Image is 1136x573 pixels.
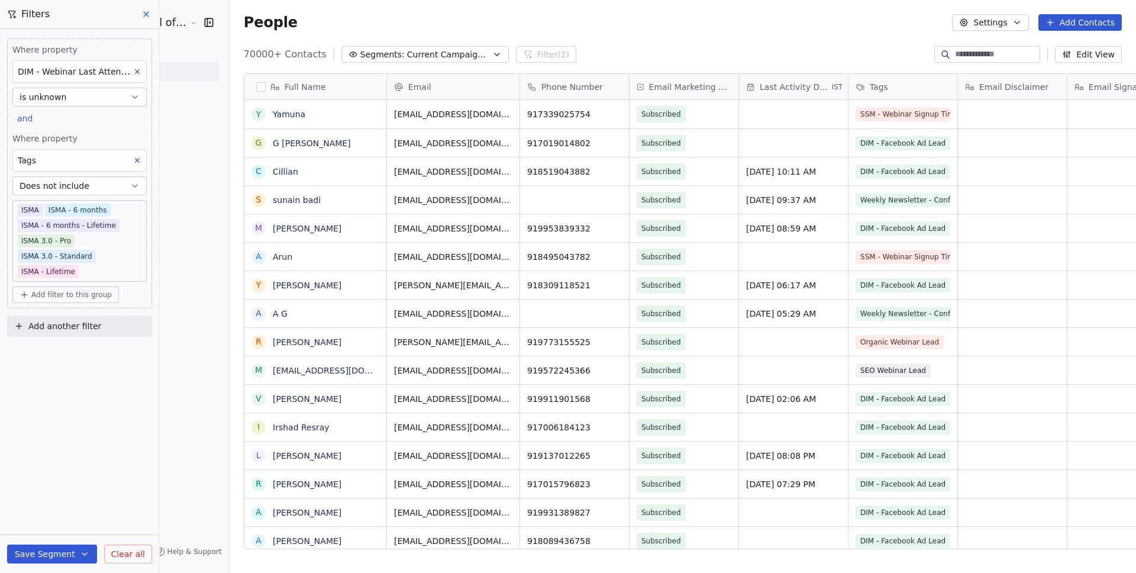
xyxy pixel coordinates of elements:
span: Subscribed [641,279,681,291]
span: Help & Support [167,547,222,556]
a: Help & Support [156,547,222,556]
span: 917015796823 [527,478,622,490]
div: M [255,222,262,234]
span: Organic Webinar Lead [856,335,944,349]
span: DIM - Facebook Ad Lead [856,420,950,434]
span: Weekly Newsletter - Confirmed [856,193,950,207]
span: DIM - Facebook Ad Lead [856,221,950,236]
span: [PERSON_NAME][EMAIL_ADDRESS][DOMAIN_NAME] [394,336,512,348]
div: G [255,137,262,149]
span: Subscribed [641,535,681,547]
span: DIM - Facebook Ad Lead [856,165,950,179]
a: [PERSON_NAME] [273,451,341,461]
span: 919572245366 [527,365,622,376]
div: Last Activity DateIST [739,74,848,99]
span: 917019014802 [527,137,622,149]
span: Subscribed [641,336,681,348]
div: A [256,535,262,547]
span: 919931389827 [527,507,622,519]
span: 918519043882 [527,166,622,178]
span: 919911901568 [527,393,622,405]
span: SEO Webinar Lead [856,363,931,378]
a: A G [273,309,288,318]
a: Irshad Resray [273,423,330,432]
div: Full Name [244,74,386,99]
div: I [257,421,260,433]
span: [EMAIL_ADDRESS][DOMAIN_NAME] [394,194,512,206]
span: 919137012265 [527,450,622,462]
span: Subscribed [641,478,681,490]
span: Subscribed [641,365,681,376]
span: [DATE] 05:29 AM [746,308,841,320]
a: sunain badi [273,195,321,205]
div: Y [256,279,262,291]
span: Subscribed [641,137,681,149]
span: [EMAIL_ADDRESS][DOMAIN_NAME] [394,166,512,178]
a: [PERSON_NAME] [273,479,341,489]
span: DIM - Facebook Ad Lead [856,449,950,463]
div: Email [387,74,519,99]
a: [PERSON_NAME] [273,394,341,404]
a: Cillian [273,167,298,176]
a: [PERSON_NAME] [273,281,341,290]
div: Phone Number [520,74,629,99]
button: Add Contacts [1038,14,1122,31]
div: V [256,392,262,405]
div: s [256,194,261,206]
span: [EMAIL_ADDRESS][DOMAIN_NAME] [394,450,512,462]
a: G [PERSON_NAME] [273,139,351,148]
button: Settings [952,14,1028,31]
span: Subscribed [641,507,681,519]
span: Subscribed [641,393,681,405]
span: [EMAIL_ADDRESS][DOMAIN_NAME] [394,507,512,519]
span: SSM - Webinar Signup Time [856,250,950,264]
span: 918089436758 [527,535,622,547]
span: Last Activity Date [760,81,830,93]
span: [EMAIL_ADDRESS][DOMAIN_NAME] [394,478,512,490]
div: Y [256,108,262,121]
div: R [256,336,262,348]
span: People [244,14,298,31]
span: [DATE] 07:29 PM [746,478,841,490]
span: Email Marketing Consent [649,81,731,93]
div: A [256,250,262,263]
span: 70000+ Contacts [244,47,327,62]
span: [EMAIL_ADDRESS][DOMAIN_NAME] [394,251,512,263]
span: SSM - Webinar Signup Time [856,107,950,121]
span: [EMAIL_ADDRESS][DOMAIN_NAME] [394,365,512,376]
span: Segments: [360,49,405,61]
div: A [256,506,262,519]
span: [DATE] 09:37 AM [746,194,841,206]
button: Filter(2) [516,46,577,63]
span: Full Name [285,81,326,93]
span: Subscribed [641,251,681,263]
div: Tags [848,74,957,99]
span: Current Campaign Targeting [407,49,490,61]
span: [EMAIL_ADDRESS][DOMAIN_NAME] [394,223,512,234]
a: Yamuna [273,110,305,119]
span: Phone Number [541,81,603,93]
div: grid [244,100,387,550]
span: [DATE] 06:17 AM [746,279,841,291]
a: [PERSON_NAME] [273,337,341,347]
a: [PERSON_NAME] [273,508,341,517]
a: Arun [273,252,292,262]
span: 919773155525 [527,336,622,348]
span: Subscribed [641,421,681,433]
span: Weekly Newsletter - Confirmed [856,307,950,321]
span: 917339025754 [527,108,622,120]
span: DIM - Facebook Ad Lead [856,136,950,150]
span: 917006184123 [527,421,622,433]
span: DIM - Facebook Ad Lead [856,477,950,491]
span: [EMAIL_ADDRESS][DOMAIN_NAME] [394,421,512,433]
span: [EMAIL_ADDRESS][DOMAIN_NAME] [394,393,512,405]
span: [DATE] 08:59 AM [746,223,841,234]
span: 919953839332 [527,223,622,234]
span: DIM - Facebook Ad Lead [856,534,950,548]
span: [PERSON_NAME][EMAIL_ADDRESS][DOMAIN_NAME] [394,279,512,291]
span: Subscribed [641,450,681,462]
span: Subscribed [641,308,681,320]
div: Email Disclaimer [958,74,1067,99]
a: [EMAIL_ADDRESS][DOMAIN_NAME] [273,366,418,375]
button: [PERSON_NAME] School of Finance LLP [14,12,182,33]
